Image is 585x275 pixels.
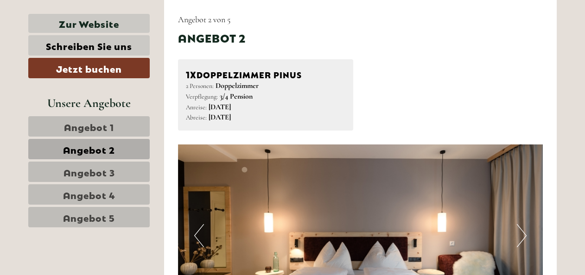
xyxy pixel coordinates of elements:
button: Next [517,224,527,247]
a: Jetzt buchen [28,58,150,78]
small: Verpflegung: [186,93,218,100]
span: Angebot 5 [63,211,115,224]
small: 2 Personen: [186,82,214,90]
b: [DATE] [209,102,231,112]
b: Doppelzimmer [216,81,259,90]
div: Unsere Angebote [28,94,150,112]
small: Anreise: [186,103,207,111]
span: Angebot 2 von 5 [178,14,230,25]
a: Zur Website [28,14,150,33]
small: Abreise: [186,113,207,121]
span: Angebot 4 [63,188,115,201]
b: 3/4 Pension [220,92,253,101]
span: Angebot 2 [63,143,115,156]
button: Previous [194,224,204,247]
span: Angebot 3 [64,165,115,178]
a: Schreiben Sie uns [28,35,150,56]
div: Doppelzimmer PINUS [186,67,346,81]
b: [DATE] [209,112,231,122]
span: Angebot 1 [64,120,114,133]
b: 1x [186,67,197,80]
div: Angebot 2 [178,30,246,45]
